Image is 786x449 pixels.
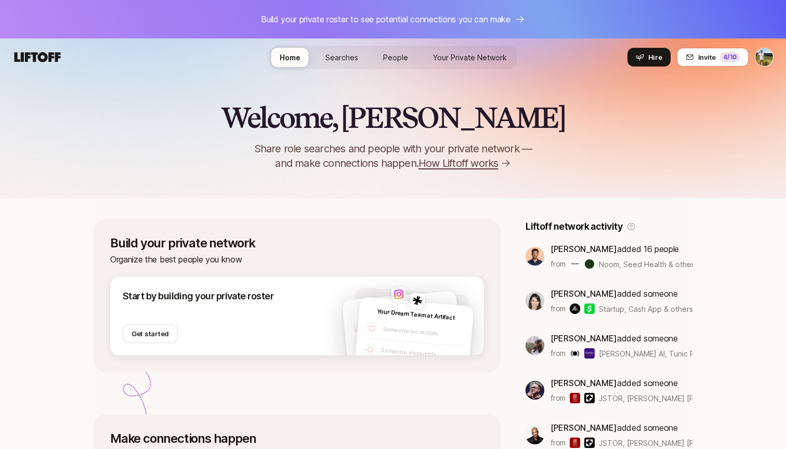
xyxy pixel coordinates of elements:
span: Your Dream Team at Artifact [377,308,455,322]
button: Get started [123,324,178,343]
img: 3f97a976_3792_4baf_b6b0_557933e89327.jpg [526,336,544,355]
p: added someone [551,421,692,434]
span: [PERSON_NAME] [551,422,617,433]
div: 4 /10 [720,52,740,62]
button: Tyler Kieft [755,48,774,67]
img: Startup [570,303,580,314]
p: Make connections happen [110,431,484,446]
span: Home [280,52,300,63]
img: 5bed2b0a_e7df_4436_8690_b8ce18a108b4.jfif [526,247,544,266]
p: Build your private roster to see potential connections you can make [261,12,510,26]
span: JSTOR, [PERSON_NAME] [PERSON_NAME] & others [599,394,776,403]
span: [PERSON_NAME] [551,333,617,344]
span: Startup, Cash App & others [599,305,693,313]
span: People [383,52,408,63]
p: added someone [551,332,692,345]
img: Kleiner Perkins [584,438,595,448]
img: Tyler Kieft [755,48,773,66]
p: Someone incredible [382,324,464,341]
a: How Liftoff works [418,156,510,170]
img: default-avatar.svg [354,344,368,357]
img: default-avatar.svg [352,322,366,336]
a: Your Private Network [425,48,515,67]
p: Someone incredible [381,346,462,362]
span: Noom, Seed Health & others [599,260,698,269]
span: Your Private Network [433,52,507,63]
img: Tunic Pay [584,348,595,359]
p: Start by building your private roster [123,289,273,303]
p: added someone [551,287,692,300]
img: default-avatar.svg [365,321,379,335]
img: Kleiner Perkins [584,393,595,403]
img: 8449d47f_5acf_49ef_9f9e_04c873acc53a.jpg [410,293,425,308]
img: JSTOR [570,438,580,448]
img: Cash App [584,303,595,314]
span: [PERSON_NAME] AI, Tunic Pay & others [599,349,734,358]
img: default-avatar.svg [364,342,377,356]
span: Hire [648,52,662,62]
img: JSTOR [570,393,580,403]
p: Share role searches and people with your private network — and make connections happen. [237,141,549,170]
p: from [551,347,566,360]
span: JSTOR, [PERSON_NAME] [PERSON_NAME] & others [599,439,776,447]
a: Home [271,48,309,67]
h2: Welcome, [PERSON_NAME] [221,102,566,133]
img: Noom [570,259,580,269]
p: from [551,392,566,404]
span: [PERSON_NAME] [551,244,617,254]
img: 832a1036_8329_4f08_ad06_6bd5cef615b5.jfif [526,426,544,444]
img: b9693bf8_78e1_4a4a_9570_b40954738491.jpg [526,381,544,400]
p: added 16 people [551,242,692,256]
p: from [551,302,566,315]
p: Build your private network [110,236,484,250]
span: [PERSON_NAME] [551,378,617,388]
button: Invite4/10 [677,48,749,67]
p: from [551,437,566,449]
img: 7661de7f_06e1_4c69_8654_c3eaf64fb6e4.jpg [391,286,407,302]
a: People [375,48,416,67]
p: Liftoff network activity [526,219,622,234]
span: How Liftoff works [418,156,498,170]
span: Searches [325,52,358,63]
p: from [551,258,566,270]
a: Searches [317,48,366,67]
button: Hire [627,48,671,67]
span: [PERSON_NAME] [551,288,617,299]
img: Seed Health [584,259,595,269]
img: 7443b424_380f_46ee_91be_ae093b7e9b5a.jpg [526,292,544,310]
span: Invite [698,52,716,62]
p: added someone [551,376,692,390]
p: Organize the best people you know [110,253,484,266]
img: Portia AI [570,348,580,359]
